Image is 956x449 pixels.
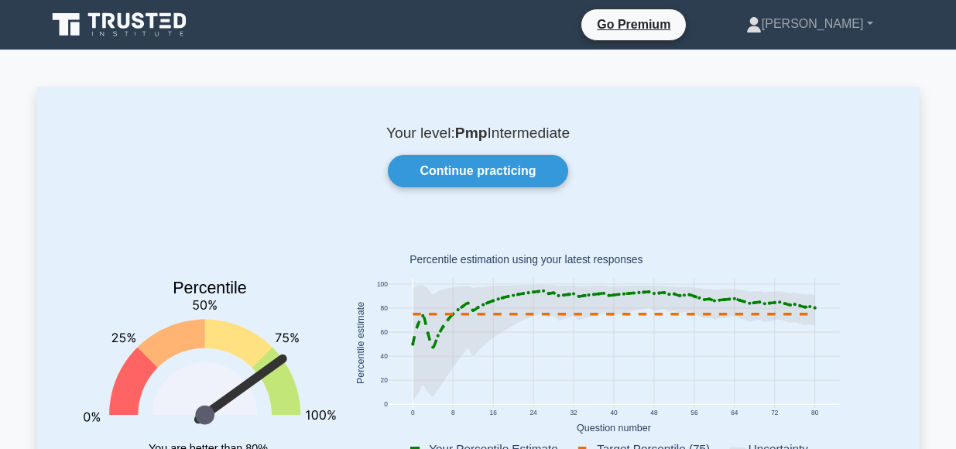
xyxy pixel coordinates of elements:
[380,328,388,336] text: 60
[811,409,819,416] text: 80
[731,409,738,416] text: 64
[380,377,388,385] text: 20
[588,15,680,34] a: Go Premium
[489,409,497,416] text: 16
[570,409,577,416] text: 32
[577,423,651,434] text: Question number
[409,254,642,266] text: Percentile estimation using your latest responses
[388,155,567,187] a: Continue practicing
[455,125,488,141] b: Pmp
[529,409,537,416] text: 24
[74,124,882,142] p: Your level: Intermediate
[771,409,779,416] text: 72
[650,409,658,416] text: 48
[376,280,387,288] text: 100
[709,9,910,39] a: [PERSON_NAME]
[173,279,247,297] text: Percentile
[451,409,454,416] text: 8
[380,304,388,312] text: 80
[384,401,388,409] text: 0
[355,302,366,384] text: Percentile estimate
[410,409,414,416] text: 0
[610,409,618,416] text: 40
[380,352,388,360] text: 40
[690,409,698,416] text: 56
